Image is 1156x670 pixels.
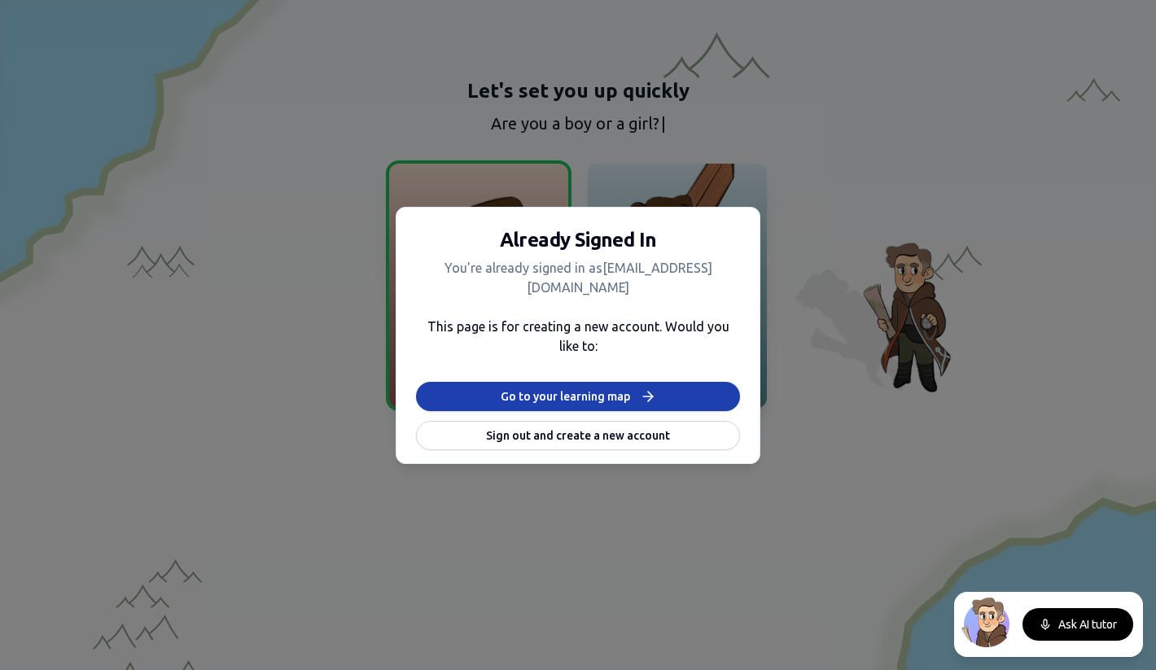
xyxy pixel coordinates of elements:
button: Sign out and create a new account [416,421,740,450]
img: North [961,595,1013,647]
button: Go to your learning map [416,382,740,411]
h3: Already Signed In [416,227,740,253]
p: You're already signed in as [EMAIL_ADDRESS][DOMAIN_NAME] [416,258,740,297]
button: Ask AI tutor [1022,608,1133,641]
p: This page is for creating a new account. Would you like to: [416,317,740,356]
